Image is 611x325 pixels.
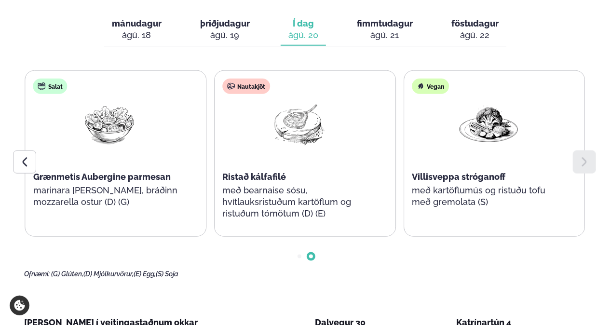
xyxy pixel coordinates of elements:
span: (G) Glúten, [51,270,83,278]
button: mánudagur ágú. 18 [104,14,169,46]
span: Grænmetis Aubergine parmesan [33,172,171,182]
button: þriðjudagur ágú. 19 [192,14,258,46]
span: þriðjudagur [200,18,250,28]
span: Go to slide 1 [298,255,301,258]
button: föstudagur ágú. 22 [444,14,506,46]
span: (D) Mjólkurvörur, [83,270,134,278]
p: marinara [PERSON_NAME], bráðinn mozzarella ostur (D) (G) [33,185,187,208]
img: Lamb-Meat.png [268,102,330,147]
div: ágú. 18 [112,29,162,41]
img: beef.svg [227,82,235,90]
span: Ofnæmi: [24,270,50,278]
a: Cookie settings [10,296,29,315]
span: (S) Soja [156,270,178,278]
div: ágú. 19 [200,29,250,41]
span: mánudagur [112,18,162,28]
img: Salad.png [79,102,141,147]
button: fimmtudagur ágú. 21 [349,14,421,46]
span: föstudagur [451,18,499,28]
div: Salat [33,79,68,94]
span: Í dag [288,18,318,29]
img: Vegan.svg [417,82,424,90]
div: Vegan [412,79,449,94]
span: Ristað kálfafilé [222,172,286,182]
img: salad.svg [38,82,46,90]
span: fimmtudagur [357,18,413,28]
div: ágú. 20 [288,29,318,41]
button: Í dag ágú. 20 [281,14,326,46]
p: með bearnaise sósu, hvítlauksristuðum kartöflum og ristuðum tómötum (D) (E) [222,185,376,219]
img: Vegan.png [458,102,519,147]
div: ágú. 22 [451,29,499,41]
p: með kartöflumús og ristuðu tofu með gremolata (S) [412,185,565,208]
span: (E) Egg, [134,270,156,278]
span: Villisveppa stróganoff [412,172,505,182]
div: Nautakjöt [222,79,270,94]
span: Go to slide 2 [309,255,313,258]
div: ágú. 21 [357,29,413,41]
